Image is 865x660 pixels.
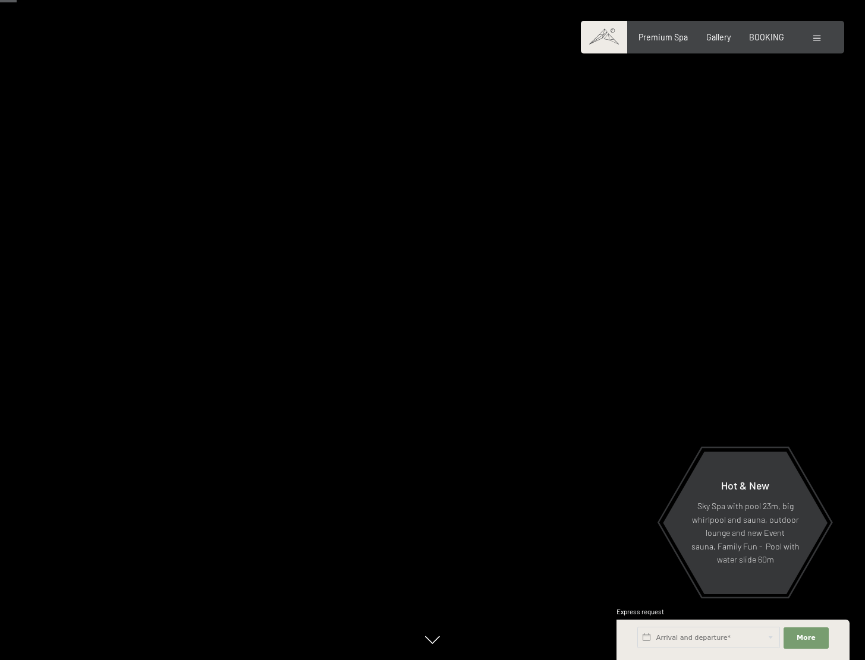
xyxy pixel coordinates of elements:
a: BOOKING [749,32,784,42]
p: Sky Spa with pool 23m, big whirlpool and sauna, outdoor lounge and new Event sauna, Family Fun - ... [688,500,802,567]
a: Gallery [706,32,731,42]
a: Hot & New Sky Spa with pool 23m, big whirlpool and sauna, outdoor lounge and new Event sauna, Fam... [662,451,828,595]
button: More [784,627,829,649]
span: More [797,633,816,643]
a: Premium Spa [638,32,688,42]
span: Hot & New [721,479,769,492]
span: Express request [616,608,664,615]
